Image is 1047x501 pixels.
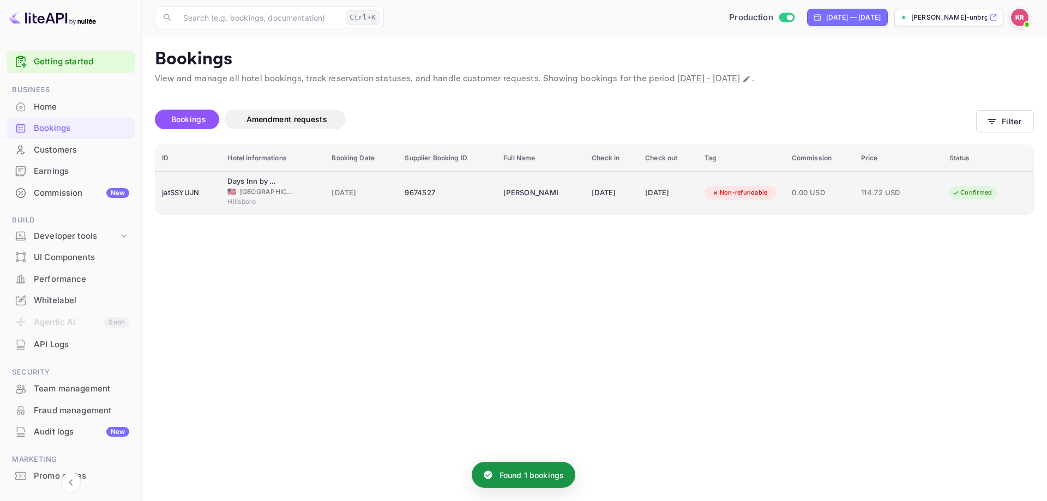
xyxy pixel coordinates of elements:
[34,56,129,68] a: Getting started
[592,184,632,202] div: [DATE]
[792,187,848,199] span: 0.00 USD
[7,269,135,290] div: Performance
[171,114,206,124] span: Bookings
[155,145,1033,214] table: booking table
[943,145,1033,172] th: Status
[7,84,135,96] span: Business
[240,187,294,197] span: [GEOGRAPHIC_DATA]
[7,454,135,466] span: Marketing
[155,145,221,172] th: ID
[645,184,691,202] div: [DATE]
[7,140,135,160] a: Customers
[246,114,327,124] span: Amendment requests
[7,96,135,117] a: Home
[34,339,129,351] div: API Logs
[162,184,214,202] div: jatSSYUJN
[7,400,135,420] a: Fraud management
[7,118,135,138] a: Bookings
[741,74,752,84] button: Change date range
[639,145,698,172] th: Check out
[677,73,740,84] span: [DATE] - [DATE]
[34,122,129,135] div: Bookings
[911,13,987,22] p: [PERSON_NAME]-unbrg.[PERSON_NAME]...
[177,7,341,28] input: Search (e.g. bookings, documentation)
[861,187,916,199] span: 114.72 USD
[7,118,135,139] div: Bookings
[7,96,135,118] div: Home
[34,165,129,178] div: Earnings
[7,214,135,226] span: Build
[7,269,135,289] a: Performance
[503,184,558,202] div: Thomas Nottingham
[34,294,129,307] div: Whitelabel
[698,145,785,172] th: Tag
[7,247,135,268] div: UI Components
[405,184,490,202] div: 9674527
[332,187,392,199] span: [DATE]
[34,144,129,156] div: Customers
[9,9,96,26] img: LiteAPI logo
[7,183,135,204] div: CommissionNew
[7,334,135,355] div: API Logs
[7,290,135,311] div: Whitelabel
[106,188,129,198] div: New
[976,110,1034,132] button: Filter
[7,466,135,486] a: Promo codes
[34,426,129,438] div: Audit logs
[325,145,398,172] th: Booking Date
[155,73,1034,86] p: View and manage all hotel bookings, track reservation statuses, and handle customer requests. Sho...
[7,51,135,73] div: Getting started
[7,466,135,487] div: Promo codes
[7,334,135,354] a: API Logs
[7,247,135,267] a: UI Components
[227,197,282,207] span: Hillsboro
[227,176,282,187] div: Days Inn by Wyndham Hillsboro
[398,145,497,172] th: Supplier Booking ID
[7,400,135,421] div: Fraud management
[7,378,135,400] div: Team management
[705,186,775,200] div: Non-refundable
[34,101,129,113] div: Home
[7,183,135,203] a: CommissionNew
[945,186,999,200] div: Confirmed
[34,187,129,200] div: Commission
[497,145,585,172] th: Full Name
[785,145,855,172] th: Commission
[1011,9,1028,26] img: Kobus Roux
[34,383,129,395] div: Team management
[227,188,236,195] span: United States of America
[155,49,1034,70] p: Bookings
[729,11,773,24] span: Production
[7,421,135,443] div: Audit logsNew
[346,10,380,25] div: Ctrl+K
[34,230,118,243] div: Developer tools
[34,251,129,264] div: UI Components
[7,290,135,310] a: Whitelabel
[826,13,881,22] div: [DATE] — [DATE]
[7,227,135,246] div: Developer tools
[61,473,81,492] button: Collapse navigation
[7,140,135,161] div: Customers
[725,11,798,24] div: Switch to Sandbox mode
[34,470,129,482] div: Promo codes
[34,273,129,286] div: Performance
[585,145,639,172] th: Check in
[221,145,325,172] th: Hotel informations
[7,161,135,181] a: Earnings
[7,366,135,378] span: Security
[7,378,135,399] a: Team management
[7,421,135,442] a: Audit logsNew
[7,161,135,182] div: Earnings
[500,469,564,481] p: Found 1 bookings
[155,110,976,129] div: account-settings tabs
[106,427,129,437] div: New
[34,405,129,417] div: Fraud management
[855,145,943,172] th: Price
